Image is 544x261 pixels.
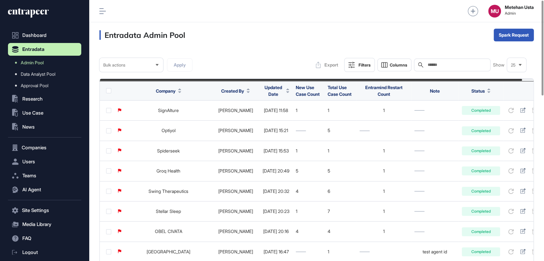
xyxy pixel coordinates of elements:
[359,62,371,67] div: Filters
[11,57,81,68] a: Admin Pool
[488,5,501,18] button: MU
[462,207,500,216] div: Completed
[359,229,408,234] div: 1
[263,84,289,97] button: Updated Date
[471,88,485,94] span: Status
[8,107,81,119] button: Use Case
[162,128,176,133] a: Optiyol
[22,173,36,178] span: Teams
[494,29,534,41] button: Spark Request
[296,209,321,214] div: 1
[99,30,185,40] h3: Entradata Admin Pool
[296,108,321,113] div: 1
[328,108,353,113] div: 1
[22,33,47,38] span: Dashboard
[462,126,500,135] div: Completed
[22,222,51,227] span: Media Library
[8,218,81,231] button: Media Library
[8,43,81,56] button: Entradata
[22,124,35,130] span: News
[505,11,534,16] span: Admin
[8,204,81,217] button: Site Settings
[359,189,408,194] div: 1
[147,249,190,254] a: [GEOGRAPHIC_DATA]
[462,187,500,196] div: Completed
[22,145,47,150] span: Companies
[218,108,253,113] a: [PERSON_NAME]
[263,249,289,254] div: [DATE] 16:47
[218,128,253,133] a: [PERSON_NAME]
[505,5,534,10] strong: Metehan Usta
[377,59,411,71] button: Columns
[462,247,500,256] div: Completed
[8,121,81,133] button: News
[365,85,403,97] span: Entramind Restart Count
[344,58,375,72] button: Filters
[156,88,181,94] button: Company
[359,148,408,153] div: 1
[390,63,407,67] span: Columns
[22,187,41,192] span: AI Agent
[462,106,500,115] div: Completed
[8,232,81,245] button: FAQ
[263,84,284,97] span: Updated Date
[296,189,321,194] div: 4
[430,88,440,94] span: Note
[22,47,44,52] span: Entradata
[328,85,352,97] span: Total Use Case Count
[8,246,81,259] a: Logout
[328,168,353,173] div: 5
[263,209,289,214] div: [DATE] 20:23
[312,59,342,71] button: Export
[263,168,289,173] div: [DATE] 20:49
[22,208,49,213] span: Site Settings
[328,189,353,194] div: 6
[221,88,250,94] button: Created By
[462,146,500,155] div: Completed
[8,29,81,42] a: Dashboard
[8,93,81,105] button: Research
[221,88,244,94] span: Created By
[155,229,182,234] a: OBEL CIVATA
[22,250,38,255] span: Logout
[8,141,81,154] button: Companies
[328,249,353,254] div: 1
[263,189,289,194] div: [DATE] 20:32
[11,80,81,91] a: Approval Pool
[218,249,253,254] a: [PERSON_NAME]
[328,148,353,153] div: 1
[263,128,289,133] div: [DATE] 15:21
[328,209,353,214] div: 7
[218,208,253,214] a: [PERSON_NAME]
[359,168,408,173] div: 1
[22,159,35,164] span: Users
[263,229,289,234] div: [DATE] 20:16
[296,229,321,234] div: 4
[21,83,48,88] span: Approval Pool
[22,110,43,116] span: Use Case
[296,148,321,153] div: 1
[158,108,179,113] a: SignAIture
[462,166,500,175] div: Completed
[359,108,408,113] div: 1
[157,148,180,153] a: Spiderseek
[218,168,253,173] a: [PERSON_NAME]
[296,85,320,97] span: New Use Case Count
[8,183,81,196] button: AI Agent
[156,168,180,173] a: Groq Health
[218,148,253,153] a: [PERSON_NAME]
[493,62,504,67] span: Show
[328,128,353,133] div: 5
[156,208,181,214] a: Stellar Sleep
[22,236,31,241] span: FAQ
[263,148,289,153] div: [DATE] 15:53
[21,72,55,77] span: Data Analyst Pool
[462,227,500,236] div: Completed
[156,88,176,94] span: Company
[218,229,253,234] a: [PERSON_NAME]
[103,63,125,67] span: Bulk actions
[8,155,81,168] button: Users
[21,60,44,65] span: Admin Pool
[359,209,408,214] div: 1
